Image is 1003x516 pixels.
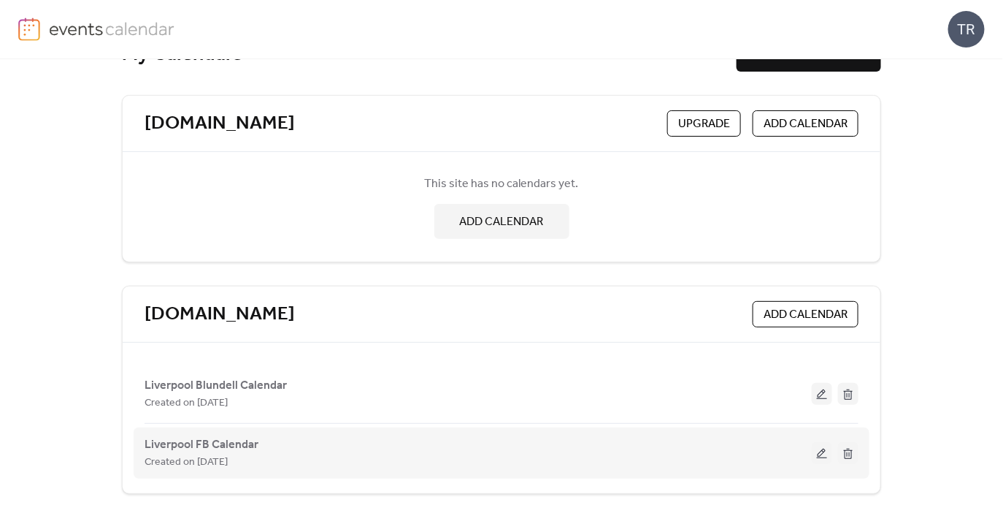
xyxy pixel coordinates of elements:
img: logo-type [49,18,175,39]
img: logo [18,18,40,41]
div: TR [948,11,985,48]
span: ADD CALENDAR [764,115,848,133]
button: ADD CALENDAR [753,110,858,137]
span: ADD CALENDAR [764,306,848,324]
span: ADD CALENDAR [460,213,544,231]
span: Created on [DATE] [145,454,228,471]
span: CREATE NEW SITE [762,46,856,64]
span: Upgrade [678,115,730,133]
span: Liverpool Blundell Calendar [145,377,287,395]
button: Upgrade [667,110,741,137]
a: Liverpool Blundell Calendar [145,382,287,390]
span: This site has no calendars yet. [425,175,579,193]
span: Liverpool FB Calendar [145,436,258,454]
button: ADD CALENDAR [753,301,858,327]
a: Liverpool FB Calendar [145,441,258,449]
button: ADD CALENDAR [434,204,569,239]
span: Created on [DATE] [145,395,228,412]
a: [DOMAIN_NAME] [145,303,295,327]
a: [DOMAIN_NAME] [145,112,295,136]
